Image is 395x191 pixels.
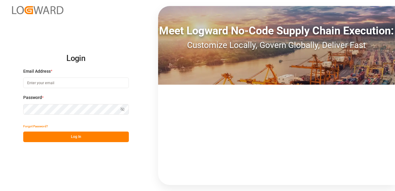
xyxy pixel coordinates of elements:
[23,78,129,88] input: Enter your email
[23,121,48,132] button: Forgot Password?
[23,94,42,101] span: Password
[23,132,129,142] button: Log In
[23,68,51,75] span: Email Address
[158,23,395,39] div: Meet Logward No-Code Supply Chain Execution:
[158,39,395,52] div: Customize Locally, Govern Globally, Deliver Fast
[12,6,63,14] img: Logward_new_orange.png
[23,49,129,68] h2: Login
